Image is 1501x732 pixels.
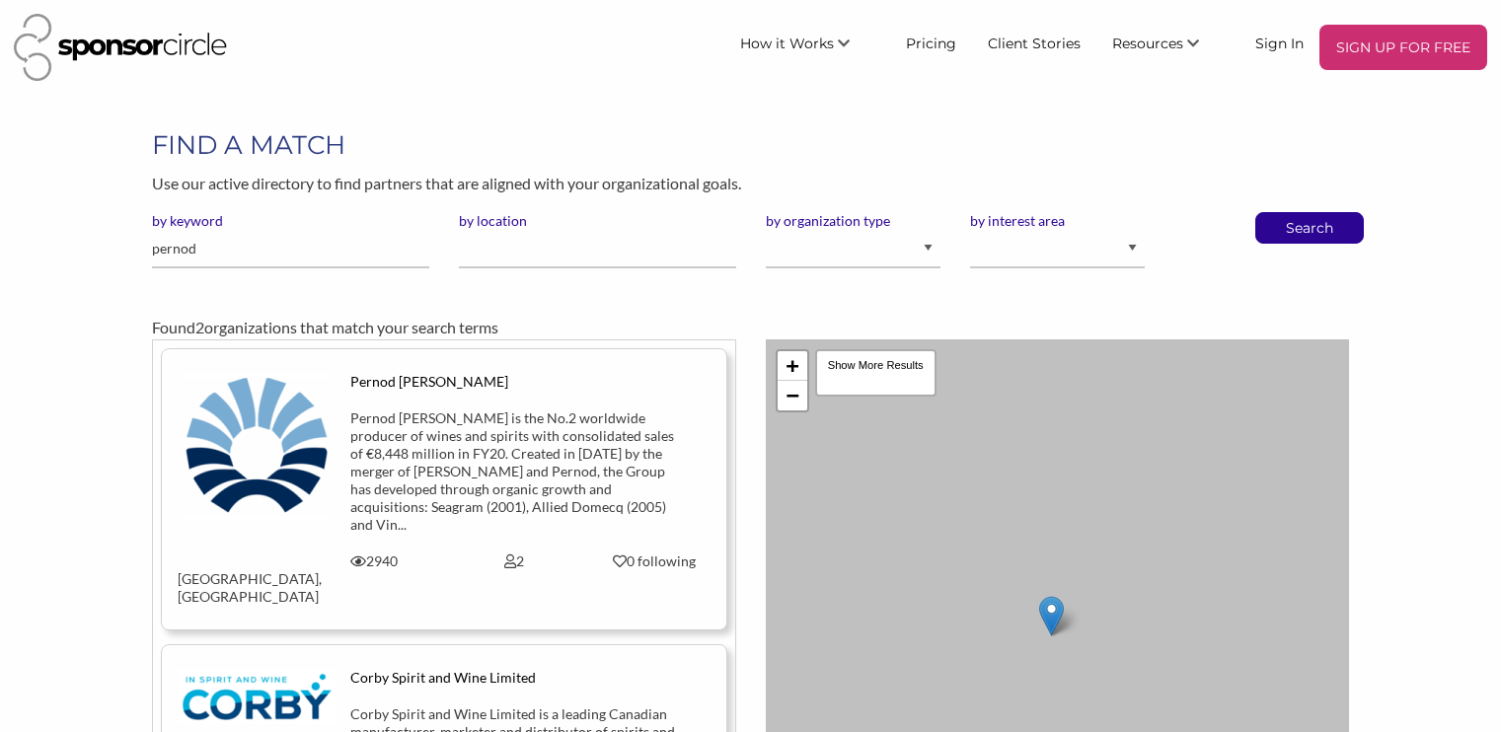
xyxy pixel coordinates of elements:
input: Please enter one or more keywords [152,230,429,268]
p: Use our active directory to find partners that are aligned with your organizational goals. [152,171,1349,196]
a: Sign In [1239,25,1319,60]
button: Search [1277,213,1342,243]
label: by organization type [766,212,940,230]
a: Zoom in [778,351,807,381]
div: Found organizations that match your search terms [152,316,1349,339]
a: Pernod [PERSON_NAME] Pernod [PERSON_NAME] is the No.2 worldwide producer of wines and spirits wit... [178,373,710,606]
div: 2940 [304,552,444,570]
div: Pernod [PERSON_NAME] [350,373,678,391]
span: How it Works [740,35,834,52]
h1: FIND A MATCH [152,127,1349,163]
div: 0 following [599,552,710,570]
a: Client Stories [972,25,1096,60]
a: Zoom out [778,381,807,410]
span: 2 [195,318,204,336]
div: Corby Spirit and Wine Limited [350,669,678,687]
div: 2 [444,552,584,570]
img: yfsnkxzdud5ya2fruf8l [183,373,331,521]
li: Resources [1096,25,1239,70]
label: by location [459,212,736,230]
p: SIGN UP FOR FREE [1327,33,1479,62]
span: Resources [1112,35,1183,52]
label: by interest area [970,212,1145,230]
li: How it Works [724,25,890,70]
div: Show More Results [815,349,937,397]
img: uyecazumoe1voldcoswf [178,669,336,725]
label: by keyword [152,212,429,230]
div: Pernod [PERSON_NAME] is the No.2 worldwide producer of wines and spirits with consolidated sales ... [350,409,678,534]
img: Sponsor Circle Logo [14,14,227,81]
div: [GEOGRAPHIC_DATA], [GEOGRAPHIC_DATA] [163,552,303,606]
a: Pricing [890,25,972,60]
